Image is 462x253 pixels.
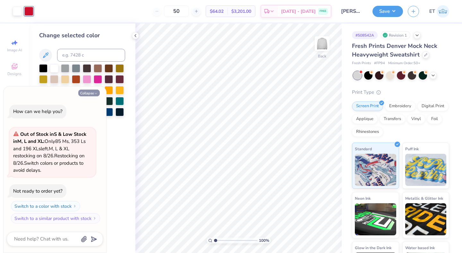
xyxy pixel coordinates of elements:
span: [DATE] - [DATE] [281,8,316,15]
div: Foil [427,114,442,124]
div: Embroidery [385,101,415,111]
span: $3,201.00 [231,8,251,15]
img: Switch to a color with stock [73,204,77,208]
div: Vinyl [407,114,425,124]
img: Metallic & Glitter Ink [405,203,447,235]
div: # 508542A [352,31,378,39]
div: Not ready to order yet? [13,188,63,194]
span: Puff Ink [405,145,419,152]
img: Elaina Thomas [437,5,449,18]
span: Water based Ink [405,244,435,251]
button: Switch to a similar product with stock [11,213,100,223]
span: Designs [7,71,21,76]
span: Fresh Prints Denver Mock Neck Heavyweight Sweatshirt [352,42,437,58]
span: Only 85 Ms, 353 Ls and 196 XLs left. M, L & XL restocking on 8/26. Restocking on 8/26. Switch col... [13,131,86,174]
div: Revision 1 [381,31,410,39]
span: Fresh Prints [352,61,371,66]
img: Neon Ink [355,203,396,235]
img: Switch to a similar product with stock [93,216,97,220]
div: Applique [352,114,378,124]
button: Collapse [78,90,100,96]
span: Glow in the Dark Ink [355,244,391,251]
div: Rhinestones [352,127,383,137]
span: 100 % [259,238,269,243]
div: Digital Print [417,101,449,111]
span: $64.02 [210,8,224,15]
span: ET [429,8,435,15]
strong: Out of Stock in S [20,131,58,137]
span: Minimum Order: 50 + [388,61,420,66]
div: Transfers [380,114,405,124]
span: Metallic & Glitter Ink [405,195,443,202]
button: Save [372,6,403,17]
input: Untitled Design [336,5,368,18]
span: Neon Ink [355,195,371,202]
span: Standard [355,145,372,152]
span: # FP94 [374,61,385,66]
img: Standard [355,154,396,186]
div: Print Type [352,89,449,96]
img: Puff Ink [405,154,447,186]
div: How can we help you? [13,108,63,115]
input: e.g. 7428 c [57,49,125,62]
span: Image AI [7,48,22,53]
input: – – [164,5,189,17]
a: ET [429,5,449,18]
div: Change selected color [39,31,125,40]
div: Back [318,53,326,59]
img: Back [316,37,329,50]
div: Screen Print [352,101,383,111]
button: Switch to a color with stock [11,201,80,211]
span: FREE [320,9,326,13]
